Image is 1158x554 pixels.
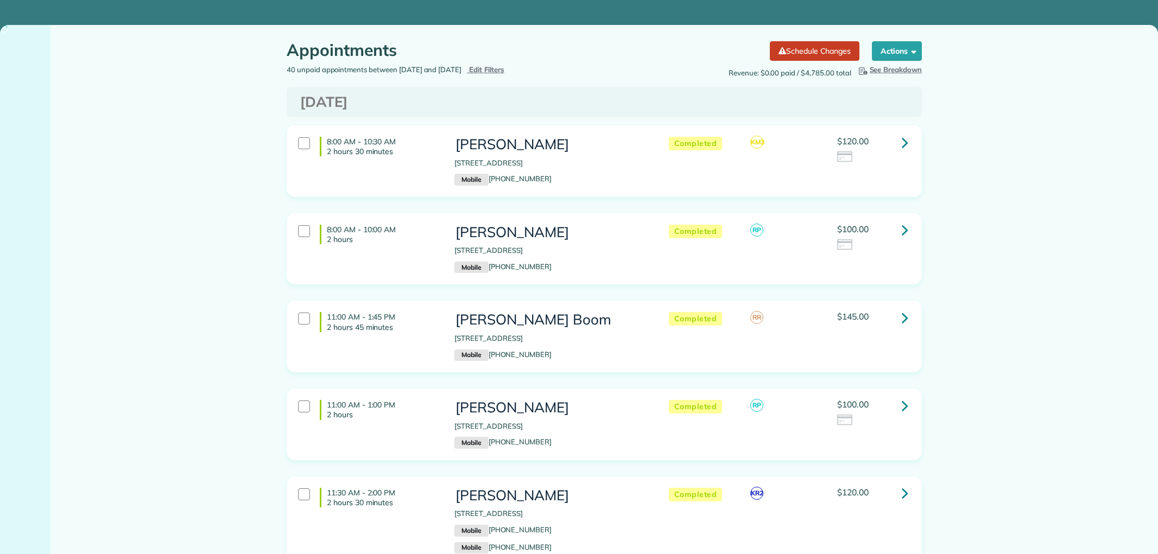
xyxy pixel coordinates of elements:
a: Mobile[PHONE_NUMBER] [454,525,552,534]
p: [STREET_ADDRESS] [454,245,647,256]
span: Completed [669,488,723,501]
span: KR2 [750,487,763,500]
p: [STREET_ADDRESS] [454,158,647,169]
small: Mobile [454,349,488,361]
p: [STREET_ADDRESS] [454,421,647,432]
h3: [PERSON_NAME] [454,137,647,152]
h3: [DATE] [300,94,908,110]
p: 2 hours [327,234,438,244]
h1: Appointments [287,41,762,59]
img: icon_credit_card_neutral-3d9a980bd25ce6dbb0f2033d7200983694762465c175678fcbc2d8f4bc43548e.png [837,239,853,251]
p: 2 hours 30 minutes [327,498,438,507]
img: icon_credit_card_neutral-3d9a980bd25ce6dbb0f2033d7200983694762465c175678fcbc2d8f4bc43548e.png [837,415,853,426]
small: Mobile [454,542,488,554]
small: Mobile [454,437,488,449]
span: RP [750,399,763,412]
h4: 8:00 AM - 10:00 AM [320,225,438,244]
small: Mobile [454,174,488,186]
span: Completed [669,400,723,413]
img: icon_credit_card_neutral-3d9a980bd25ce6dbb0f2033d7200983694762465c175678fcbc2d8f4bc43548e.png [837,151,853,163]
a: Mobile[PHONE_NUMBER] [454,262,552,271]
span: Completed [669,312,723,326]
span: RR [750,311,763,324]
h3: [PERSON_NAME] [454,225,647,240]
a: Mobile[PHONE_NUMBER] [454,437,552,446]
h3: [PERSON_NAME] [454,488,647,504]
button: See Breakdown [857,65,922,75]
p: 2 hours 45 minutes [327,322,438,332]
span: $100.00 [837,399,869,410]
span: Revenue: $0.00 paid / $4,785.00 total [729,68,851,79]
span: $100.00 [837,224,869,234]
a: Mobile[PHONE_NUMBER] [454,174,552,183]
p: [STREET_ADDRESS] [454,508,647,519]
div: 40 unpaid appointments between [DATE] and [DATE] [279,65,604,75]
p: [STREET_ADDRESS] [454,333,647,344]
h3: [PERSON_NAME] [454,400,647,416]
h4: 8:00 AM - 10:30 AM [320,137,438,156]
a: Schedule Changes [770,41,859,61]
span: KM3 [750,136,763,149]
span: Completed [669,137,723,150]
a: Mobile[PHONE_NUMBER] [454,543,552,551]
p: 2 hours [327,410,438,419]
button: Actions [872,41,922,61]
span: Edit Filters [469,65,504,74]
small: Mobile [454,262,488,273]
small: Mobile [454,525,488,537]
a: Mobile[PHONE_NUMBER] [454,350,552,359]
p: 2 hours 30 minutes [327,147,438,156]
span: RP [750,224,763,237]
span: $120.00 [837,487,869,498]
a: Edit Filters [467,65,504,74]
h4: 11:00 AM - 1:45 PM [320,312,438,332]
h4: 11:30 AM - 2:00 PM [320,488,438,507]
span: $120.00 [837,136,869,147]
span: Completed [669,225,723,238]
h4: 11:00 AM - 1:00 PM [320,400,438,419]
span: $145.00 [837,311,869,322]
h3: [PERSON_NAME] Boom [454,312,647,328]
